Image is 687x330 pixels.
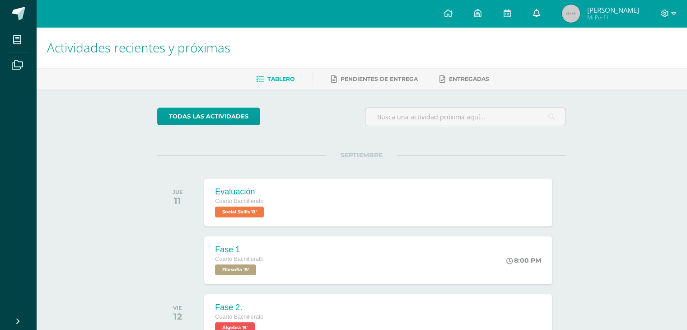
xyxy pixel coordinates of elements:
span: Filosofía 'B' [215,264,256,275]
div: 12 [173,311,182,322]
div: VIE [173,305,182,311]
span: Pendientes de entrega [341,75,418,82]
span: Entregadas [449,75,489,82]
span: Social Skills 'B' [215,207,264,217]
span: Mi Perfil [587,14,639,21]
img: 45x45 [562,5,580,23]
span: Cuarto Bachillerato [215,256,263,262]
span: [PERSON_NAME] [587,5,639,14]
span: Cuarto Bachillerato [215,314,263,320]
div: Evaluación [215,187,266,197]
a: Entregadas [439,72,489,86]
a: todas las Actividades [157,108,260,125]
span: Tablero [267,75,294,82]
div: 8:00 PM [506,256,541,264]
a: Tablero [256,72,294,86]
a: Pendientes de entrega [331,72,418,86]
span: SEPTIEMBRE [326,151,397,159]
input: Busca una actividad próxima aquí... [365,108,565,126]
div: JUE [173,189,183,195]
div: 11 [173,195,183,206]
div: Fase 1 [215,245,263,255]
span: Cuarto Bachillerato [215,198,263,204]
div: Fase 2. [215,303,263,312]
span: Actividades recientes y próximas [47,39,230,56]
